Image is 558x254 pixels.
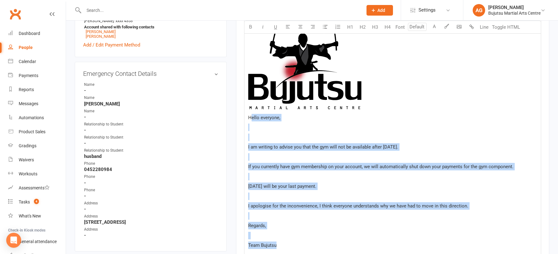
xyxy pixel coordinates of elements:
[84,161,135,167] div: Phone
[490,21,522,33] button: Toggle HTML
[84,167,218,172] strong: 0452280984
[344,21,357,33] button: H1
[83,41,140,49] a: Add / Edit Payment Method
[84,140,218,146] strong: -
[8,167,66,181] a: Workouts
[84,121,135,127] div: Relationship to Student
[248,183,316,189] span: [DATE] will be your last payment.
[82,6,358,15] input: Search...
[84,200,135,206] div: Address
[8,97,66,111] a: Messages
[83,70,218,77] h3: Emergency Contact Details
[488,5,541,10] div: [PERSON_NAME]
[84,232,218,238] strong: -
[8,235,66,249] a: General attendance kiosk mode
[248,223,266,228] span: Regards,
[19,129,45,134] div: Product Sales
[8,111,66,125] a: Automations
[19,59,36,64] div: Calendar
[428,21,441,33] button: A
[19,213,41,218] div: What's New
[84,108,135,114] div: Name
[84,148,135,154] div: Relationship to Student
[248,9,362,109] img: 2035d717-7c62-463b-a115-6a901fd5f771.jpg
[8,125,66,139] a: Product Sales
[8,41,66,55] a: People
[269,21,282,33] button: U
[19,157,34,162] div: Waivers
[248,115,280,120] span: Hello everyone,
[19,73,38,78] div: Payments
[8,83,66,97] a: Reports
[84,134,135,140] div: Relationship to Student
[84,127,218,133] strong: -
[381,21,394,33] button: H4
[19,45,33,50] div: People
[418,3,436,17] span: Settings
[19,115,44,120] div: Automations
[7,6,23,22] a: Clubworx
[84,174,135,180] div: Phone
[8,27,66,41] a: Dashboard
[19,199,30,204] div: Tasks
[6,233,21,248] div: Open Intercom Messenger
[19,143,36,148] div: Gradings
[8,181,66,195] a: Assessments
[84,114,218,120] strong: -
[19,87,34,92] div: Reports
[19,185,50,190] div: Assessments
[84,82,135,88] div: Name
[248,203,468,209] span: I apologise for the inconvenience, I think everyone understands why we have had to move in this d...
[8,209,66,223] a: What's New
[19,101,38,106] div: Messages
[84,193,218,199] strong: -
[8,69,66,83] a: Payments
[19,239,57,244] div: General attendance
[8,139,66,153] a: Gradings
[478,21,490,33] button: Line
[8,55,66,69] a: Calendar
[8,195,66,209] a: Tasks 4
[83,13,218,40] li: [PERSON_NAME]
[377,8,385,13] span: Add
[116,18,133,23] span: xxxx 4353
[84,180,218,186] strong: -
[248,242,277,248] span: Team Bujutsu
[408,23,427,31] input: Default
[248,144,398,150] span: I am writing to advise you that the gym will not be available after [DATE].
[84,227,135,232] div: Address
[84,154,218,159] strong: husband
[366,5,393,16] button: Add
[84,25,215,29] strong: Account shared with following contacts
[34,199,39,204] span: 4
[488,10,541,16] div: Bujutsu Martial Arts Centre
[274,24,277,30] span: U
[19,171,37,176] div: Workouts
[394,21,406,33] button: Font
[84,95,135,101] div: Name
[248,164,513,169] span: If you currently have gym membership on your account, we will automatically shut down your paymen...
[84,213,135,219] div: Address
[84,206,218,212] strong: -
[369,21,381,33] button: H3
[86,29,116,34] a: [PERSON_NAME]
[86,34,116,39] a: [PERSON_NAME]
[84,88,218,93] strong: -
[84,187,135,193] div: Phone
[19,31,40,36] div: Dashboard
[84,101,218,107] strong: [PERSON_NAME]
[8,153,66,167] a: Waivers
[357,21,369,33] button: H2
[84,219,218,225] strong: [STREET_ADDRESS]
[473,4,485,17] div: AG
